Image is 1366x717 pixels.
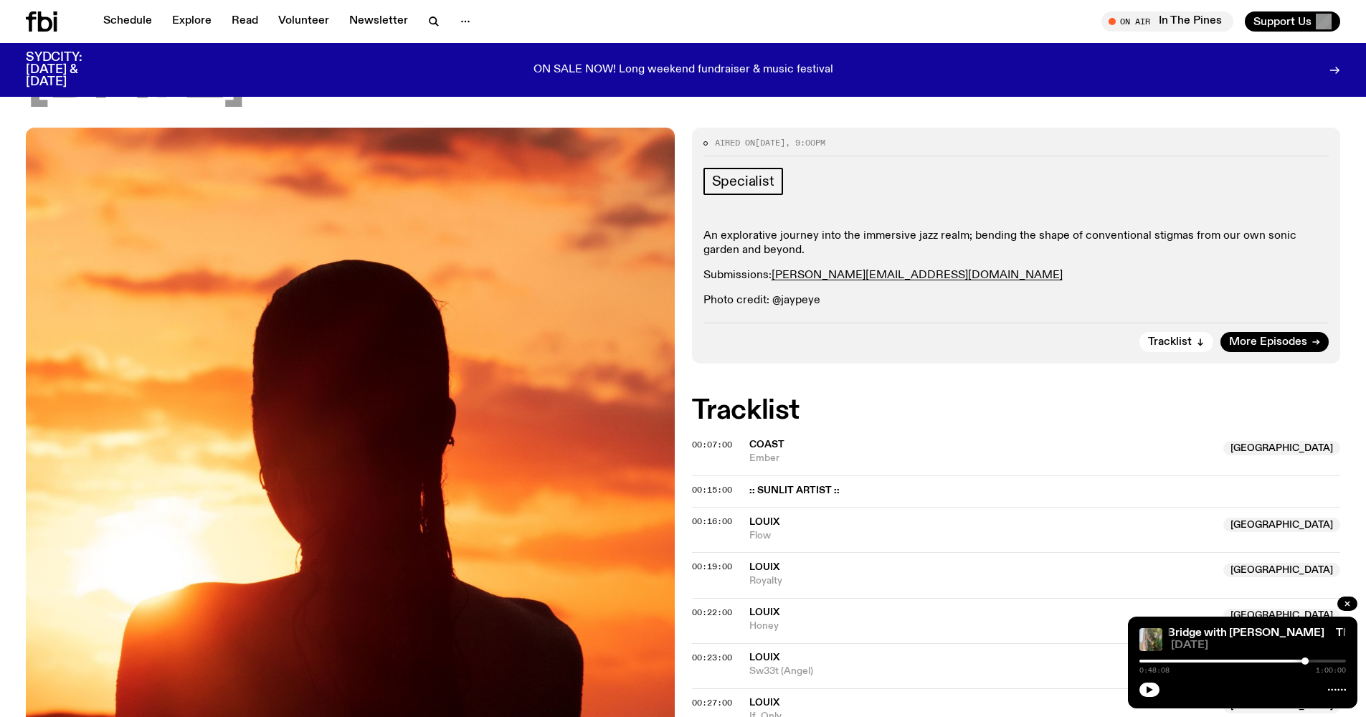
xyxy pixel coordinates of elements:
span: [GEOGRAPHIC_DATA] [1223,518,1340,532]
span: [DATE] [1171,640,1346,651]
span: 00:16:00 [692,516,732,527]
button: Support Us [1245,11,1340,32]
a: Newsletter [341,11,417,32]
button: On AirIn The Pines [1101,11,1233,32]
a: The Bridge with [PERSON_NAME] [1145,627,1324,639]
span: , 9:00pm [785,137,825,148]
button: 00:27:00 [692,699,732,707]
span: [GEOGRAPHIC_DATA] [1223,441,1340,455]
span: 0:48:08 [1139,667,1170,674]
span: [GEOGRAPHIC_DATA] [1223,563,1340,577]
button: 00:23:00 [692,654,732,662]
h2: Tracklist [692,398,1341,424]
button: 00:15:00 [692,486,732,494]
span: [GEOGRAPHIC_DATA] [1223,609,1340,623]
p: Photo credit: @jaypeye [703,294,1329,308]
a: More Episodes [1220,332,1329,352]
span: 00:19:00 [692,561,732,572]
button: 00:19:00 [692,563,732,571]
span: 00:27:00 [692,697,732,708]
a: Read [223,11,267,32]
span: LOUIX [749,698,779,708]
span: Royalty [749,574,1215,588]
a: Specialist [703,168,783,195]
span: :: SUNLIT ARTIST :: [749,484,1332,498]
span: [DATE] [755,137,785,148]
img: a cat stretched out in a yard amidst spots of sun, plants, grass and a dry bird feeder [1139,628,1162,651]
span: Sw33t (Angel) [749,665,1215,678]
span: 00:15:00 [692,484,732,495]
button: 00:16:00 [692,518,732,526]
h3: SYDCITY: [DATE] & [DATE] [26,52,118,88]
button: 00:07:00 [692,441,732,449]
span: Honey [749,619,1215,633]
span: Ember [749,452,1215,465]
a: Schedule [95,11,161,32]
span: Support Us [1253,15,1312,28]
span: Tracklist [1148,337,1192,348]
span: LOUIX [749,607,779,617]
span: [DATE] [26,46,245,110]
span: 00:22:00 [692,607,732,618]
span: LOUIX [749,562,779,572]
a: [PERSON_NAME][EMAIL_ADDRESS][DOMAIN_NAME] [772,270,1063,281]
span: LOUIX [749,517,779,527]
span: Aired on [715,137,755,148]
span: 1:00:00 [1316,667,1346,674]
span: LOUIX [749,652,779,663]
a: Volunteer [270,11,338,32]
span: More Episodes [1229,337,1307,348]
button: Tracklist [1139,332,1213,352]
p: ON SALE NOW! Long weekend fundraiser & music festival [533,64,833,77]
p: An explorative journey into the immersive jazz realm; bending the shape of conventional stigmas f... [703,229,1329,257]
span: 00:23:00 [692,652,732,663]
span: COAST [749,440,784,450]
span: 00:07:00 [692,439,732,450]
span: Specialist [712,174,774,189]
a: Explore [163,11,220,32]
p: Submissions: [703,269,1329,282]
span: Flow [749,529,1215,543]
button: 00:22:00 [692,609,732,617]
